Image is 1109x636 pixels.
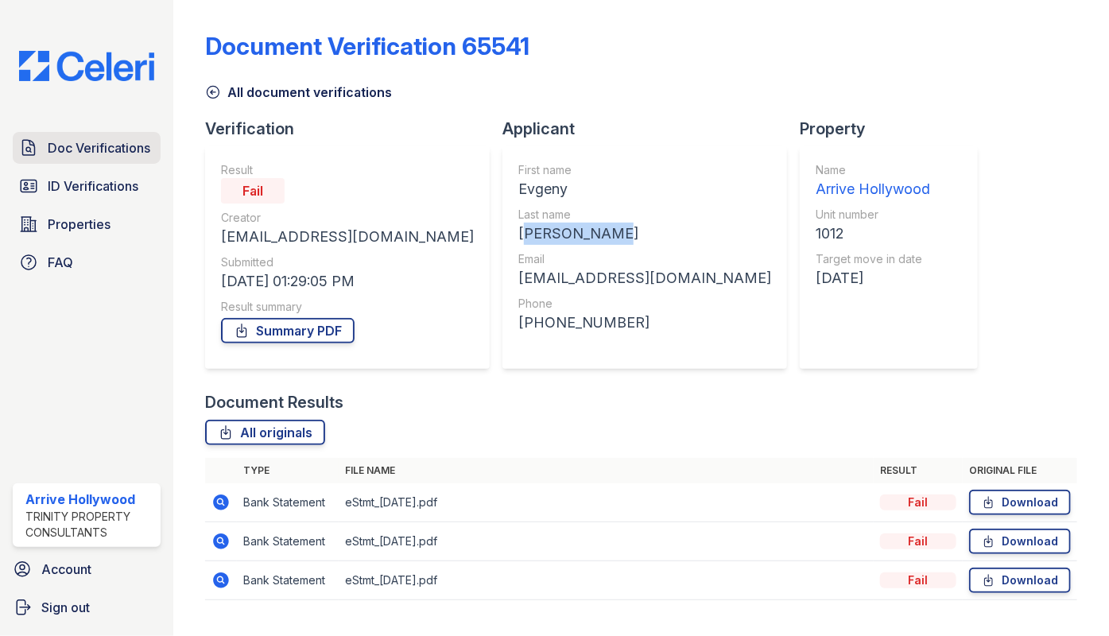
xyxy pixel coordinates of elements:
[205,391,343,413] div: Document Results
[48,253,73,272] span: FAQ
[221,318,355,343] a: Summary PDF
[816,162,930,200] a: Name Arrive Hollywood
[25,509,154,541] div: Trinity Property Consultants
[13,170,161,202] a: ID Verifications
[205,420,325,445] a: All originals
[237,458,339,483] th: Type
[518,223,771,245] div: [PERSON_NAME]
[518,312,771,334] div: [PHONE_NUMBER]
[339,561,874,600] td: eStmt_[DATE].pdf
[221,299,474,315] div: Result summary
[237,483,339,522] td: Bank Statement
[205,32,529,60] div: Document Verification 65541
[816,207,930,223] div: Unit number
[221,162,474,178] div: Result
[969,568,1071,593] a: Download
[13,246,161,278] a: FAQ
[221,178,285,204] div: Fail
[237,561,339,600] td: Bank Statement
[502,118,800,140] div: Applicant
[41,598,90,617] span: Sign out
[41,560,91,579] span: Account
[13,132,161,164] a: Doc Verifications
[816,267,930,289] div: [DATE]
[518,251,771,267] div: Email
[221,254,474,270] div: Submitted
[6,591,167,623] a: Sign out
[205,83,392,102] a: All document verifications
[816,162,930,178] div: Name
[339,483,874,522] td: eStmt_[DATE].pdf
[205,118,502,140] div: Verification
[6,51,167,81] img: CE_Logo_Blue-a8612792a0a2168367f1c8372b55b34899dd931a85d93a1a3d3e32e68fde9ad4.png
[221,210,474,226] div: Creator
[237,522,339,561] td: Bank Statement
[880,533,956,549] div: Fail
[221,270,474,293] div: [DATE] 01:29:05 PM
[48,176,138,196] span: ID Verifications
[339,522,874,561] td: eStmt_[DATE].pdf
[48,138,150,157] span: Doc Verifications
[969,529,1071,554] a: Download
[221,226,474,248] div: [EMAIL_ADDRESS][DOMAIN_NAME]
[800,118,991,140] div: Property
[816,223,930,245] div: 1012
[816,251,930,267] div: Target move in date
[518,178,771,200] div: Evgeny
[518,267,771,289] div: [EMAIL_ADDRESS][DOMAIN_NAME]
[963,458,1077,483] th: Original file
[880,494,956,510] div: Fail
[13,208,161,240] a: Properties
[48,215,111,234] span: Properties
[518,296,771,312] div: Phone
[25,490,154,509] div: Arrive Hollywood
[518,162,771,178] div: First name
[518,207,771,223] div: Last name
[969,490,1071,515] a: Download
[6,553,167,585] a: Account
[339,458,874,483] th: File name
[874,458,963,483] th: Result
[880,572,956,588] div: Fail
[816,178,930,200] div: Arrive Hollywood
